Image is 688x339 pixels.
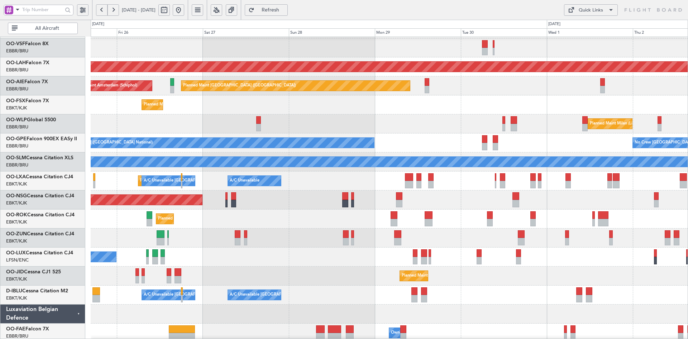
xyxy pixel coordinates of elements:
[256,8,285,13] span: Refresh
[375,28,461,37] div: Mon 29
[6,212,27,217] span: OO-ROK
[6,98,25,103] span: OO-FSX
[6,41,25,46] span: OO-VSF
[6,326,25,331] span: OO-FAE
[289,28,375,37] div: Sun 28
[391,328,440,338] div: Owner Melsbroek Air Base
[183,80,296,91] div: Planned Maint [GEOGRAPHIC_DATA] ([GEOGRAPHIC_DATA])
[6,200,27,206] a: EBKT/KJK
[6,136,27,141] span: OO-GPE
[6,86,28,92] a: EBBR/BRU
[6,231,74,236] a: OO-ZUNCessna Citation CJ4
[6,117,56,122] a: OO-WLPGlobal 5500
[144,289,277,300] div: A/C Unavailable [GEOGRAPHIC_DATA] ([GEOGRAPHIC_DATA] National)
[6,174,26,179] span: OO-LXA
[140,175,224,186] div: Planned Maint Kortrijk-[GEOGRAPHIC_DATA]
[548,21,560,27] div: [DATE]
[6,79,48,84] a: OO-AIEFalcon 7X
[6,60,49,65] a: OO-LAHFalcon 7X
[590,118,641,129] div: Planned Maint Milan (Linate)
[245,4,288,16] button: Refresh
[8,23,78,34] button: All Aircraft
[547,28,633,37] div: Wed 1
[6,162,28,168] a: EBBR/BRU
[402,270,485,281] div: Planned Maint Kortrijk-[GEOGRAPHIC_DATA]
[6,98,49,103] a: OO-FSXFalcon 7X
[22,4,63,15] input: Trip Number
[564,4,618,16] button: Quick Links
[6,155,73,160] a: OO-SLMCessna Citation XLS
[6,155,26,160] span: OO-SLM
[6,181,27,187] a: EBKT/KJK
[6,276,27,282] a: EBKT/KJK
[6,136,77,141] a: OO-GPEFalcon 900EX EASy II
[6,41,49,46] a: OO-VSFFalcon 8X
[6,124,28,130] a: EBBR/BRU
[6,288,68,293] a: D-IBLUCessna Citation M2
[6,193,74,198] a: OO-NSGCessna Citation CJ4
[92,21,104,27] div: [DATE]
[6,67,28,73] a: EBBR/BRU
[6,212,75,217] a: OO-ROKCessna Citation CJ4
[6,238,27,244] a: EBKT/KJK
[6,105,27,111] a: EBKT/KJK
[6,60,26,65] span: OO-LAH
[230,175,259,186] div: A/C Unavailable
[6,79,24,84] span: OO-AIE
[6,288,22,293] span: D-IBLU
[579,7,603,14] div: Quick Links
[6,257,29,263] a: LFSN/ENC
[19,26,75,31] span: All Aircraft
[6,326,49,331] a: OO-FAEFalcon 7X
[6,117,27,122] span: OO-WLP
[144,175,277,186] div: A/C Unavailable [GEOGRAPHIC_DATA] ([GEOGRAPHIC_DATA] National)
[6,143,28,149] a: EBBR/BRU
[144,99,227,110] div: Planned Maint Kortrijk-[GEOGRAPHIC_DATA]
[461,28,547,37] div: Tue 30
[33,137,153,148] div: No Crew [GEOGRAPHIC_DATA] ([GEOGRAPHIC_DATA] National)
[230,289,344,300] div: A/C Unavailable [GEOGRAPHIC_DATA]-[GEOGRAPHIC_DATA]
[6,269,24,274] span: OO-JID
[6,193,27,198] span: OO-NSG
[6,48,28,54] a: EBBR/BRU
[6,250,73,255] a: OO-LUXCessna Citation CJ4
[6,174,73,179] a: OO-LXACessna Citation CJ4
[117,28,203,37] div: Fri 26
[6,295,27,301] a: EBKT/KJK
[6,231,27,236] span: OO-ZUN
[6,269,61,274] a: OO-JIDCessna CJ1 525
[65,80,137,91] div: Unplanned Maint Amsterdam (Schiphol)
[122,7,156,13] span: [DATE] - [DATE]
[158,213,242,224] div: Planned Maint Kortrijk-[GEOGRAPHIC_DATA]
[203,28,289,37] div: Sat 27
[6,250,26,255] span: OO-LUX
[6,219,27,225] a: EBKT/KJK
